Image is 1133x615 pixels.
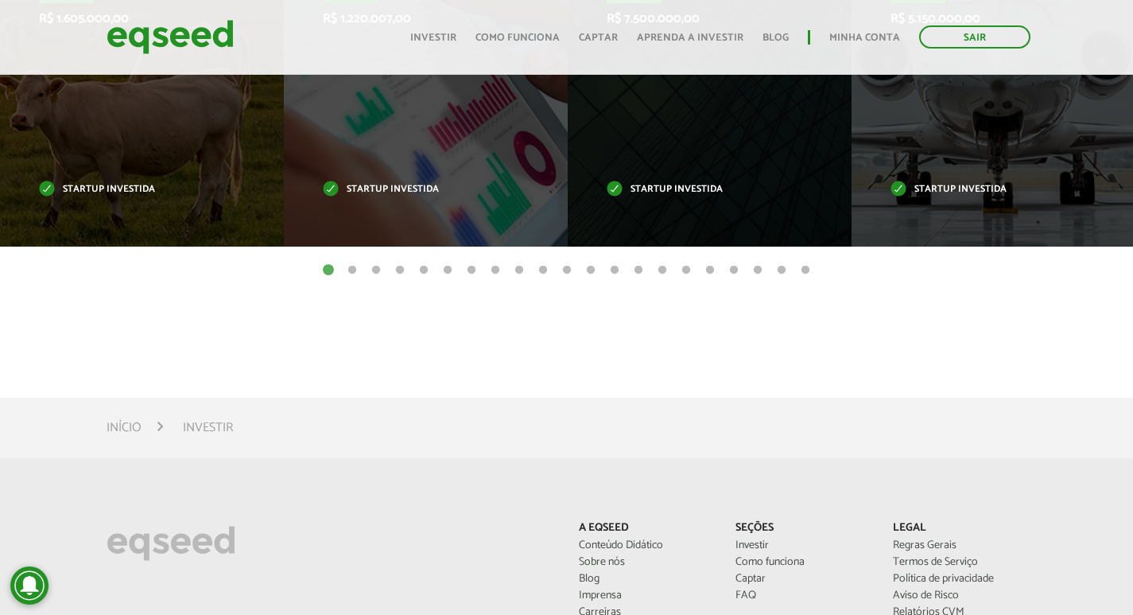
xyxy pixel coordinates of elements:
li: Investir [183,417,233,438]
button: 6 of 21 [440,263,456,278]
button: 1 of 21 [320,263,336,278]
a: Captar [579,33,618,43]
a: FAQ [735,590,869,601]
a: Conteúdo Didático [579,540,712,551]
p: Legal [893,522,1026,535]
a: Regras Gerais [893,540,1026,551]
a: Minha conta [829,33,900,43]
button: 16 of 21 [678,263,694,278]
button: 10 of 21 [535,263,551,278]
a: Captar [735,574,869,585]
a: Imprensa [579,590,712,601]
p: A EqSeed [579,522,712,535]
a: Política de privacidade [893,574,1026,585]
button: 7 of 21 [464,263,479,278]
p: Startup investida [39,185,221,194]
img: EqSeed [107,16,234,58]
img: EqSeed Logo [107,522,235,565]
p: Startup investida [323,185,505,194]
button: 21 of 21 [797,263,813,278]
button: 4 of 21 [392,263,408,278]
button: 20 of 21 [774,263,790,278]
a: Aprenda a investir [637,33,743,43]
button: 12 of 21 [583,263,599,278]
p: Startup investida [607,185,789,194]
a: Aviso de Risco [893,590,1026,601]
a: Como funciona [735,557,869,568]
button: 15 of 21 [654,263,670,278]
p: Startup investida [890,185,1073,194]
button: 3 of 21 [368,263,384,278]
button: 2 of 21 [344,263,360,278]
a: Como funciona [475,33,560,43]
button: 9 of 21 [511,263,527,278]
p: Seções [735,522,869,535]
button: 19 of 21 [750,263,766,278]
button: 8 of 21 [487,263,503,278]
a: Investir [410,33,456,43]
button: 18 of 21 [726,263,742,278]
button: 5 of 21 [416,263,432,278]
a: Termos de Serviço [893,557,1026,568]
button: 13 of 21 [607,263,623,278]
a: Blog [762,33,789,43]
button: 11 of 21 [559,263,575,278]
a: Sair [919,25,1030,49]
a: Investir [735,540,869,551]
a: Início [107,422,142,434]
a: Blog [579,574,712,585]
a: Sobre nós [579,557,712,568]
button: 17 of 21 [702,263,718,278]
button: 14 of 21 [631,263,646,278]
